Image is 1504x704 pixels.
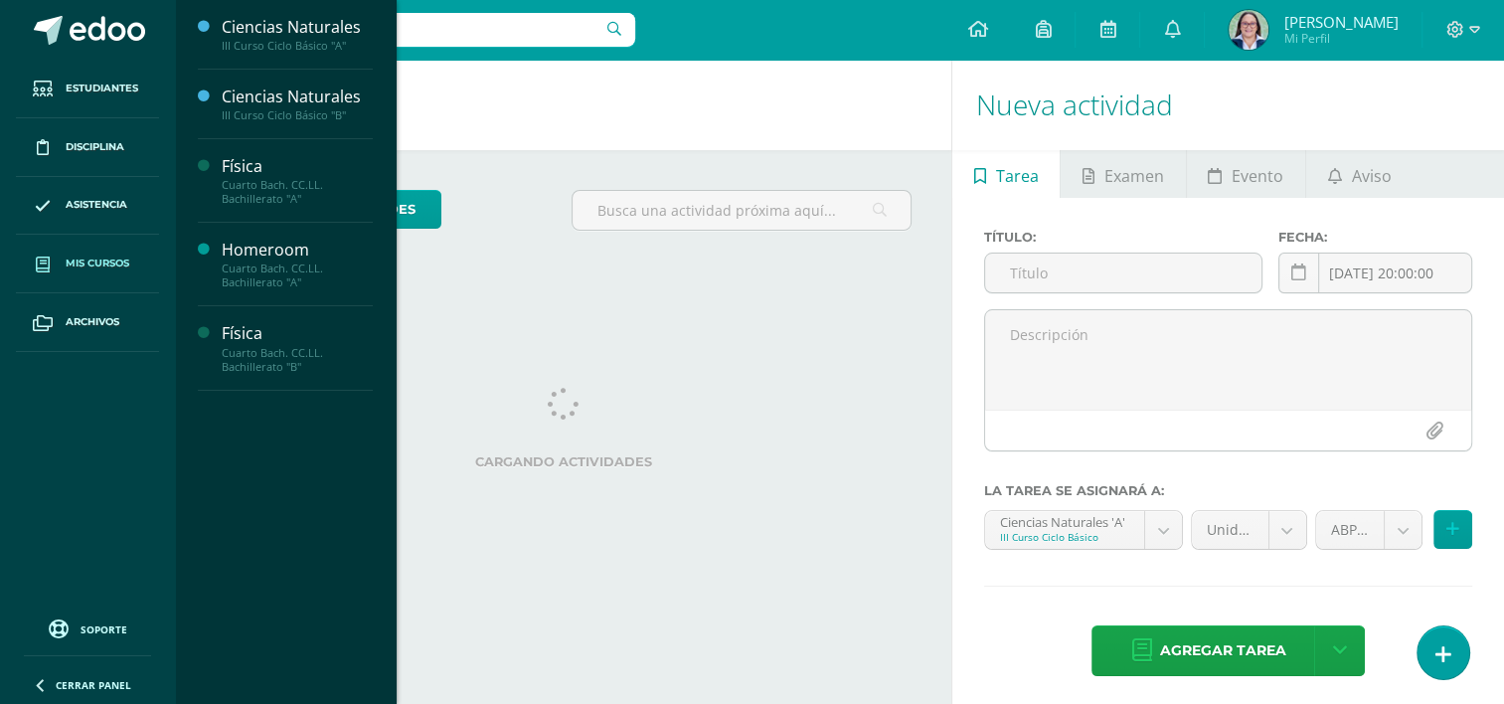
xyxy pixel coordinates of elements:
[16,118,159,177] a: Disciplina
[222,86,373,122] a: Ciencias NaturalesIII Curso Ciclo Básico "B"
[222,16,373,39] div: Ciencias Naturales
[66,197,127,213] span: Asistencia
[1232,152,1283,200] span: Evento
[1229,10,1268,50] img: 1b250199a7272c7df968ca1fcfd28194.png
[222,155,373,206] a: FísicaCuarto Bach. CC.LL. Bachillerato "A"
[1000,511,1129,530] div: Ciencias Naturales 'A'
[1000,530,1129,544] div: III Curso Ciclo Básico
[199,60,927,150] h1: Actividades
[984,230,1262,245] label: Título:
[56,678,131,692] span: Cerrar panel
[215,454,912,469] label: Cargando actividades
[985,254,1261,292] input: Título
[1187,150,1305,198] a: Evento
[573,191,912,230] input: Busca una actividad próxima aquí...
[1278,230,1472,245] label: Fecha:
[66,81,138,96] span: Estudiantes
[1192,511,1306,549] a: Unidad 4
[222,262,373,289] div: Cuarto Bach. CC.LL. Bachillerato "A"
[222,108,373,122] div: III Curso Ciclo Básico "B"
[222,346,373,374] div: Cuarto Bach. CC.LL. Bachillerato "B"
[16,293,159,352] a: Archivos
[1207,511,1253,549] span: Unidad 4
[222,322,373,373] a: FísicaCuarto Bach. CC.LL. Bachillerato "B"
[66,139,124,155] span: Disciplina
[996,152,1039,200] span: Tarea
[66,256,129,271] span: Mis cursos
[222,39,373,53] div: III Curso Ciclo Básico "A"
[1351,152,1391,200] span: Aviso
[222,322,373,345] div: Física
[1331,511,1369,549] span: ABP Formativo (5.0%)
[222,16,373,53] a: Ciencias NaturalesIII Curso Ciclo Básico "A"
[952,150,1060,198] a: Tarea
[16,60,159,118] a: Estudiantes
[1104,152,1164,200] span: Examen
[222,239,373,262] div: Homeroom
[1306,150,1413,198] a: Aviso
[1283,12,1398,32] span: [PERSON_NAME]
[16,235,159,293] a: Mis cursos
[1061,150,1185,198] a: Examen
[222,155,373,178] div: Física
[24,615,151,641] a: Soporte
[188,13,635,47] input: Busca un usuario...
[1283,30,1398,47] span: Mi Perfil
[66,314,119,330] span: Archivos
[976,60,1480,150] h1: Nueva actividad
[1279,254,1471,292] input: Fecha de entrega
[81,622,127,636] span: Soporte
[222,178,373,206] div: Cuarto Bach. CC.LL. Bachillerato "A"
[984,483,1472,498] label: La tarea se asignará a:
[16,177,159,236] a: Asistencia
[1160,626,1286,675] span: Agregar tarea
[222,239,373,289] a: HomeroomCuarto Bach. CC.LL. Bachillerato "A"
[985,511,1182,549] a: Ciencias Naturales 'A'III Curso Ciclo Básico
[1316,511,1421,549] a: ABP Formativo (5.0%)
[222,86,373,108] div: Ciencias Naturales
